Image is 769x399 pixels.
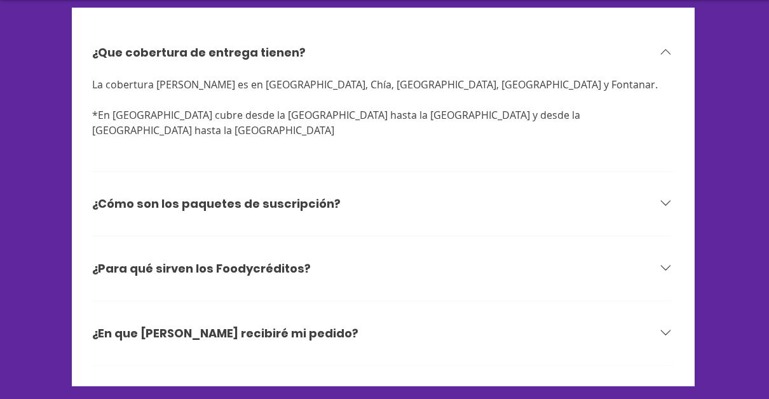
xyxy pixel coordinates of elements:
div: ¿Que cobertura de entrega tienen? [92,77,674,163]
button: ¿Que cobertura de entrega tienen? [92,28,674,77]
button: ¿Para qué sirven los Foodycréditos? [92,244,674,293]
button: ¿Cómo son los paquetes de suscripción? [92,179,674,228]
span: *En [GEOGRAPHIC_DATA] cubre desde la [GEOGRAPHIC_DATA] hasta la [GEOGRAPHIC_DATA] y desde la [GEO... [92,108,583,137]
h3: ¿Que cobertura de entrega tienen? [92,44,306,60]
iframe: Messagebird Livechat Widget [695,325,756,386]
h3: ¿En que [PERSON_NAME] recibiré mi pedido? [92,325,358,341]
span: La cobertura [PERSON_NAME] es en [GEOGRAPHIC_DATA], Chía, [GEOGRAPHIC_DATA], [GEOGRAPHIC_DATA] y ... [92,78,658,91]
h3: ¿Para qué sirven los Foodycréditos? [92,260,311,276]
button: ¿En que [PERSON_NAME] recibiré mi pedido? [92,309,674,358]
h3: ¿Cómo son los paquetes de suscripción? [92,196,341,212]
